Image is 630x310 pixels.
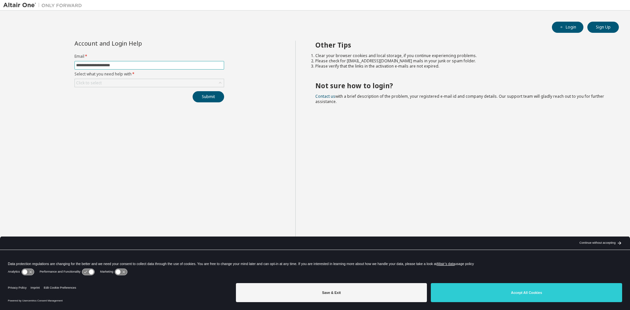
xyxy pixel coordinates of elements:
[552,22,583,33] button: Login
[3,2,85,9] img: Altair One
[315,64,607,69] li: Please verify that the links in the activation e-mails are not expired.
[74,72,224,77] label: Select what you need help with
[315,53,607,58] li: Clear your browser cookies and local storage, if you continue experiencing problems.
[315,93,604,104] span: with a brief description of the problem, your registered e-mail id and company details. Our suppo...
[74,54,224,59] label: Email
[193,91,224,102] button: Submit
[587,22,619,33] button: Sign Up
[315,41,607,49] h2: Other Tips
[74,41,194,46] div: Account and Login Help
[315,81,607,90] h2: Not sure how to login?
[75,79,224,87] div: Click to select
[315,58,607,64] li: Please check for [EMAIL_ADDRESS][DOMAIN_NAME] mails in your junk or spam folder.
[315,93,335,99] a: Contact us
[76,80,102,86] div: Click to select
